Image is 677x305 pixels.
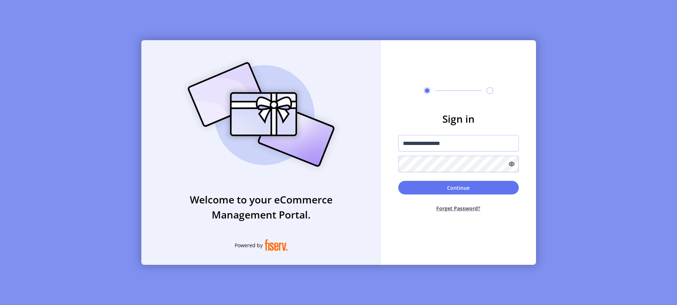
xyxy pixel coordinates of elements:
[398,199,519,218] button: Forget Password?
[177,54,345,175] img: card_Illustration.svg
[398,111,519,126] h3: Sign in
[141,192,381,222] h3: Welcome to your eCommerce Management Portal.
[398,181,519,194] button: Continue
[235,241,263,249] span: Powered by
